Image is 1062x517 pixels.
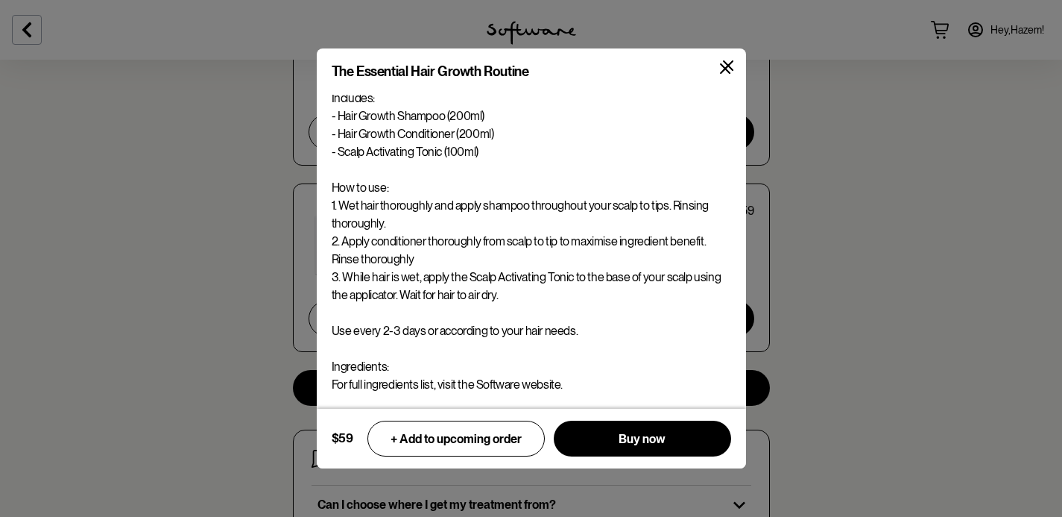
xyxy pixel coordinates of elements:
div: The Essential Hair Growth Routine [332,63,529,81]
button: + Add to upcoming order [367,421,545,457]
button: Buy now [554,421,730,457]
span: + Add to upcoming order [391,432,522,446]
div: $59 [332,430,353,448]
span: Buy now [619,432,666,446]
